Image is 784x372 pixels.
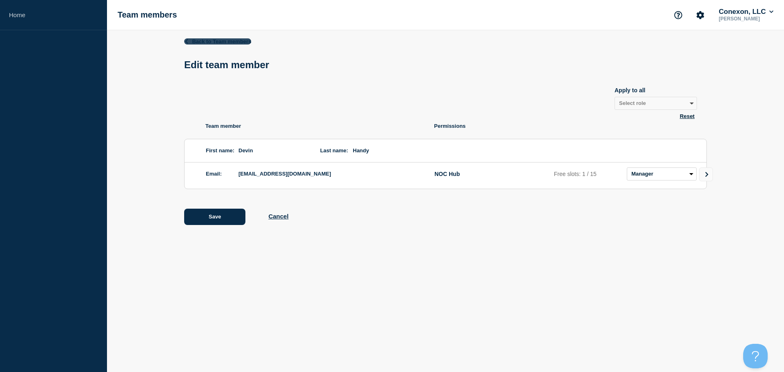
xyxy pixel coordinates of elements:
label: Email: [206,171,222,177]
button: Save [184,209,245,225]
div: Apply to all [615,87,697,94]
label: First name: [206,147,234,154]
label: Last name: [320,147,348,154]
button: Cancel [268,213,288,220]
button: Reset [677,113,697,120]
h1: Edit team member [184,59,274,71]
p: NOC Hub [434,171,551,177]
button: Conexon, LLC [717,8,775,16]
span: Devin [238,144,304,157]
span: [EMAIL_ADDRESS][DOMAIN_NAME] [238,167,418,180]
select: role select for NOC Hub [627,167,697,180]
p: Team member [205,123,434,129]
iframe: Help Scout Beacon - Open [743,344,768,368]
p: [PERSON_NAME] [717,16,775,22]
select: Apply to all [615,97,697,110]
h1: Team members [118,10,177,20]
p: Free slots: 1 / 15 [554,171,624,177]
span: Handy [353,144,418,157]
button: Support [670,7,687,24]
a: Back to Team members [184,38,251,45]
p: Permissions [434,123,707,129]
button: Account settings [692,7,709,24]
a: Go to Connected Hubs [699,167,713,181]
